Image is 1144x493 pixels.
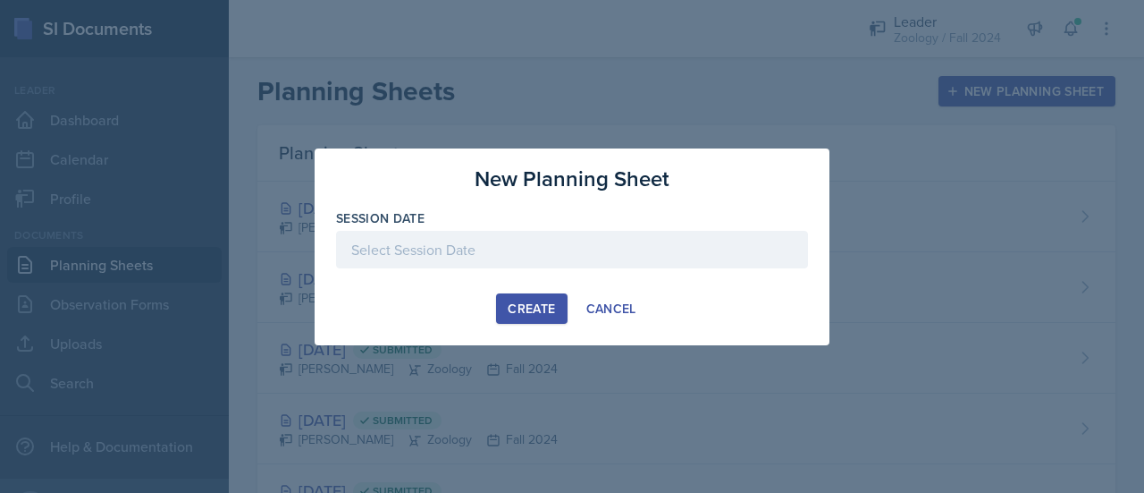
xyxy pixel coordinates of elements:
[586,302,636,316] div: Cancel
[475,163,669,195] h3: New Planning Sheet
[496,293,567,324] button: Create
[575,293,648,324] button: Cancel
[336,209,425,227] label: Session Date
[508,302,555,316] div: Create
